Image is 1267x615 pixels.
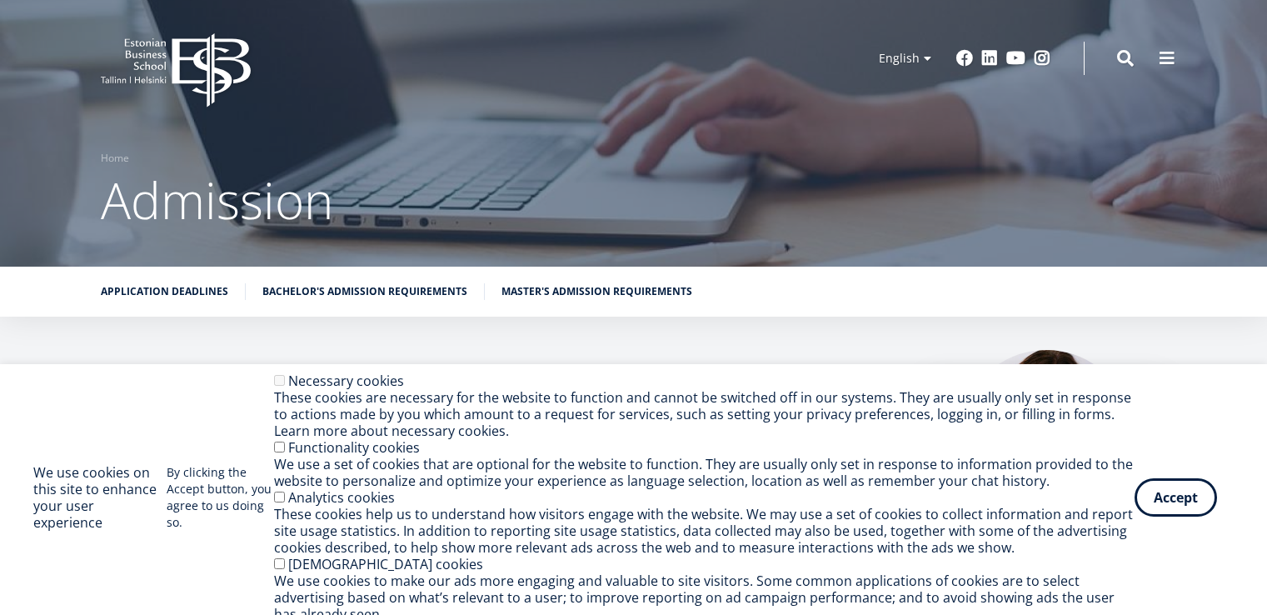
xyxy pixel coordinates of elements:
a: Linkedin [981,50,998,67]
a: Instagram [1034,50,1050,67]
a: Application deadlines [101,283,228,300]
div: We use a set of cookies that are optional for the website to function. They are usually only set ... [274,456,1135,489]
label: Functionality cookies [288,438,420,457]
h2: We use cookies on this site to enhance your user experience [33,464,167,531]
button: Accept [1135,478,1217,517]
label: Necessary cookies [288,372,404,390]
div: These cookies help us to understand how visitors engage with the website. We may use a set of coo... [274,506,1135,556]
p: By clicking the Accept button, you agree to us doing so. [167,464,274,531]
a: Home [101,150,129,167]
div: These cookies are necessary for the website to function and cannot be switched off in our systems... [274,389,1135,439]
label: Analytics cookies [288,488,395,507]
a: Facebook [956,50,973,67]
a: Master's admission requirements [501,283,692,300]
label: [DEMOGRAPHIC_DATA] cookies [288,555,483,573]
a: Youtube [1006,50,1025,67]
a: Bachelor's admission requirements [262,283,467,300]
span: Admission [101,166,333,234]
img: liina reimann [959,350,1134,525]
